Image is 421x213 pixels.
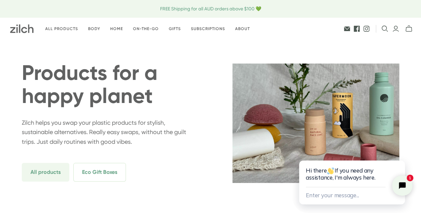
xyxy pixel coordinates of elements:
[40,21,83,37] a: All products
[73,163,126,182] span: Eco Gift Boxes
[392,25,399,32] a: Login
[105,21,128,37] a: Home
[232,64,399,183] img: zilch-hero-home-2.webp
[10,5,411,12] span: FREE Shipping for all AUD orders above $100 💚
[83,21,105,37] a: Body
[22,163,69,182] span: All products
[128,21,164,37] a: On-the-go
[10,24,33,33] img: Zilch has done the hard yards and handpicked the best ethical and sustainable products for you an...
[230,21,255,37] a: About
[22,169,72,175] a: All products
[403,25,414,32] button: mini-cart-toggle
[164,21,186,37] a: Gifts
[381,25,388,32] button: Open search
[22,118,189,147] p: Zilch helps you swap your plastic products for stylish, sustainable alternatives. Really easy swa...
[22,62,189,108] h1: Products for a happy planet
[73,169,126,175] a: Eco Gift Boxes
[292,139,421,213] iframe: Tidio Chat
[186,21,230,37] a: Subscriptions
